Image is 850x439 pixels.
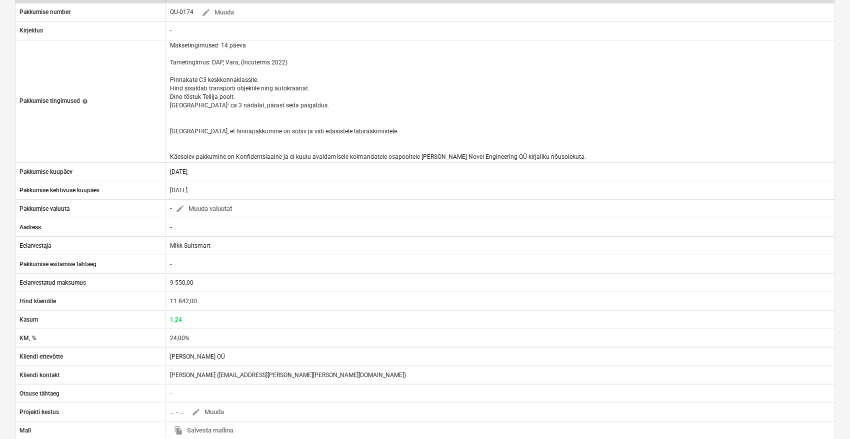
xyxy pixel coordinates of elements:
p: Hind kliendile [19,297,56,306]
p: Kliendi kontakt [19,371,59,380]
span: edit [191,408,200,417]
p: KM, % [19,334,36,343]
span: edit [175,204,184,213]
p: Pakkumise kuupäev [19,168,72,176]
div: [DATE] [170,168,191,175]
div: [PERSON_NAME] OÜ [170,353,225,360]
span: help [80,98,88,104]
p: Kirjeldus [19,26,43,35]
div: - [170,390,175,397]
p: Projekti kestus [19,408,59,417]
div: - [170,261,175,268]
div: [DATE] [170,187,191,194]
p: Eelarvestaja [19,242,51,250]
p: Eelarvestatud maksumus [19,279,86,287]
span: Muuda valuutat [175,203,232,215]
p: Pakkumise esitamise tähtaeg [19,260,96,269]
span: Salvesta mallina [174,425,233,437]
p: - [170,26,171,35]
div: - [170,201,290,217]
p: Pakkumise kehtivuse kuupäev [19,186,99,195]
p: Aadress [19,223,41,232]
button: Muuda valuutat [171,201,236,217]
p: Mall [19,427,31,435]
p: Pakkumise valuuta [19,205,69,213]
button: Muuda [187,405,228,420]
p: Kasum [19,316,38,324]
p: - [170,223,171,232]
p: Maksetingimused: 14 päeva Tarnetingimus: DAP, Vara, (Incoterms 2022) Pinnakate C3 keskkonnaklassi... [170,41,586,161]
div: 11 842,00 [170,298,201,305]
div: Mikk Suitsmart [170,242,214,249]
p: Pakkumise number [19,8,70,16]
p: Otsuse tähtaeg [19,390,59,398]
span: Muuda [201,7,234,18]
span: edit [201,8,210,17]
p: QU-0174 [170,8,193,16]
div: ... - ... [170,405,228,420]
p: 1,24 [170,316,182,324]
div: [PERSON_NAME] ([EMAIL_ADDRESS][PERSON_NAME][PERSON_NAME][DOMAIN_NAME]) [170,372,406,379]
div: Pakkumise tingimused [19,97,88,105]
span: file_copy [174,426,183,435]
p: Kliendi ettevõtte [19,353,63,361]
div: 9 550,00 [170,279,197,286]
span: Muuda [191,407,224,418]
button: Salvesta mallina [170,423,237,439]
button: Muuda [197,5,238,20]
div: 24,00% [170,335,193,342]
